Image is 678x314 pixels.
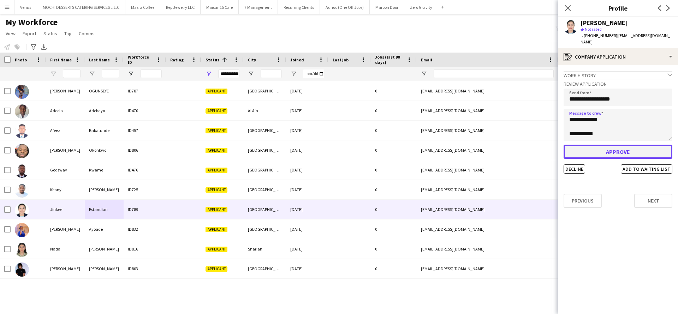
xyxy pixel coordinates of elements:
div: Kwame [85,160,124,180]
input: First Name Filter Input [63,70,81,78]
div: ID787 [124,81,166,101]
div: Adebayo [85,101,124,120]
div: [EMAIL_ADDRESS][DOMAIN_NAME] [417,101,558,120]
div: [PERSON_NAME] [46,81,85,101]
span: Last Name [89,57,110,62]
div: [DATE] [286,101,328,120]
div: ID725 [124,180,166,199]
div: [PERSON_NAME] [46,219,85,239]
div: 0 [371,140,417,160]
div: Nada [46,239,85,259]
button: Previous [564,194,602,208]
span: Photo [15,57,27,62]
div: 0 [371,101,417,120]
img: Nada Nader [15,243,29,257]
span: My Workforce [6,17,58,28]
div: ID832 [124,219,166,239]
button: Open Filter Menu [128,71,134,77]
button: Masra Coffee [125,0,160,14]
div: 0 [371,239,417,259]
button: Zero Gravity [404,0,438,14]
span: First Name [50,57,72,62]
div: 0 [371,259,417,278]
button: Next [634,194,672,208]
div: ID470 [124,101,166,120]
input: City Filter Input [261,70,282,78]
a: Status [41,29,60,38]
div: ID816 [124,239,166,259]
div: [DATE] [286,121,328,140]
div: [PERSON_NAME] [46,140,85,160]
div: ID789 [124,200,166,219]
span: | [EMAIL_ADDRESS][DOMAIN_NAME] [581,33,670,44]
span: Export [23,30,36,37]
span: Applicant [206,89,227,94]
span: Tag [64,30,72,37]
img: Adeola Adebayo [15,104,29,119]
input: Joined Filter Input [303,70,324,78]
span: Joined [290,57,304,62]
img: Godsway Kwame [15,164,29,178]
div: [DATE] [286,239,328,259]
div: [EMAIL_ADDRESS][DOMAIN_NAME] [417,81,558,101]
div: [EMAIL_ADDRESS][DOMAIN_NAME] [417,200,558,219]
div: ID803 [124,259,166,278]
div: [DATE] [286,140,328,160]
button: Adhoc (One Off Jobs) [320,0,370,14]
div: Babatunde [85,121,124,140]
button: Open Filter Menu [89,71,95,77]
span: Applicant [206,187,227,193]
div: [DATE] [286,81,328,101]
input: Last Name Filter Input [102,70,119,78]
div: [GEOGRAPHIC_DATA] [244,200,286,219]
a: Comms [76,29,97,38]
div: [EMAIL_ADDRESS][DOMAIN_NAME] [417,140,558,160]
span: t. [PHONE_NUMBER] [581,33,617,38]
span: Applicant [206,207,227,212]
div: Sharjah [244,239,286,259]
div: [DATE] [286,219,328,239]
span: Status [43,30,57,37]
span: View [6,30,16,37]
div: 0 [371,219,417,239]
img: Daniel chikwado Okonkwo [15,144,29,158]
app-action-btn: Export XLSX [40,43,48,51]
div: [DATE] [286,180,328,199]
span: Status [206,57,219,62]
div: Okonkwo [85,140,124,160]
button: Maroon Door [370,0,404,14]
div: ID806 [124,140,166,160]
div: Adeola [46,101,85,120]
button: Open Filter Menu [206,71,212,77]
img: peter anthony [15,262,29,277]
div: [DATE] [286,160,328,180]
span: Jobs (last 90 days) [375,54,404,65]
div: Afeez [46,121,85,140]
app-action-btn: Advanced filters [29,43,38,51]
div: [EMAIL_ADDRESS][DOMAIN_NAME] [417,160,558,180]
div: [PERSON_NAME] [581,20,628,26]
span: Applicant [206,168,227,173]
span: Applicant [206,128,227,133]
input: Email Filter Input [434,70,554,78]
button: Open Filter Menu [248,71,254,77]
a: View [3,29,18,38]
img: Afeez Babatunde [15,124,29,138]
img: ADEMOLA KAYODE OGUNSEYE [15,85,29,99]
span: Workforce ID [128,54,153,65]
span: Applicant [206,266,227,272]
img: Ifeanyi Okoronkwo [15,183,29,198]
h3: Profile [558,4,678,13]
button: 7 Management [239,0,278,14]
div: Work history [564,71,672,79]
div: [EMAIL_ADDRESS][DOMAIN_NAME] [417,259,558,278]
img: Jinkee Estandian [15,203,29,217]
span: Comms [79,30,95,37]
span: Applicant [206,247,227,252]
span: Email [421,57,432,62]
button: Open Filter Menu [50,71,56,77]
button: Open Filter Menu [290,71,297,77]
div: [GEOGRAPHIC_DATA] [244,259,286,278]
div: [GEOGRAPHIC_DATA] [244,160,286,180]
div: 0 [371,81,417,101]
